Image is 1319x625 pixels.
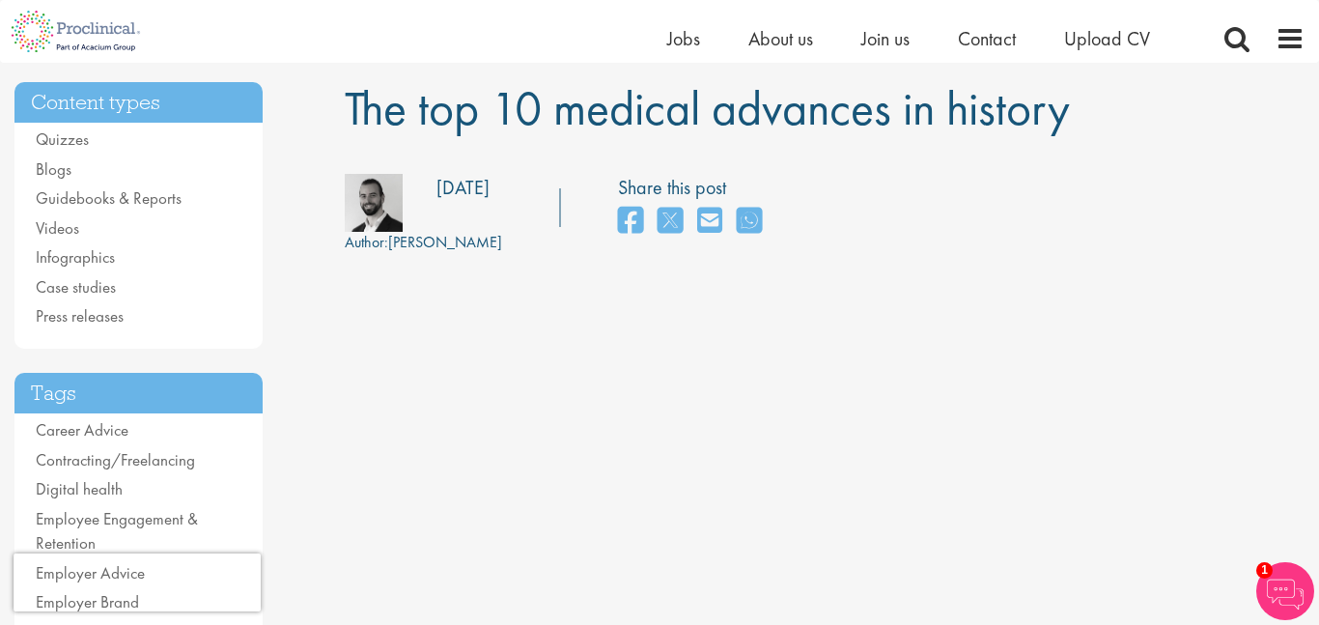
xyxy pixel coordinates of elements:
a: Upload CV [1064,26,1150,51]
a: Contact [958,26,1016,51]
span: Author: [345,232,388,252]
img: Chatbot [1256,562,1314,620]
a: Press releases [36,305,124,327]
div: [PERSON_NAME] [345,232,502,254]
a: Digital health [36,478,123,499]
img: 76d2c18e-6ce3-4617-eefd-08d5a473185b [345,174,403,232]
div: [DATE] [436,174,490,202]
a: share on email [697,201,722,242]
a: Employee Engagement & Retention [36,508,198,554]
a: Infographics [36,246,115,268]
a: share on whats app [737,201,762,242]
span: The top 10 medical advances in history [345,77,1070,139]
a: About us [748,26,813,51]
h3: Content types [14,82,263,124]
a: Jobs [667,26,700,51]
span: 1 [1256,562,1273,579]
a: Videos [36,217,79,239]
a: Case studies [36,276,116,298]
a: Join us [861,26,910,51]
a: share on facebook [618,201,643,242]
iframe: reCAPTCHA [14,554,261,611]
a: Blogs [36,158,71,180]
a: Quizzes [36,128,89,150]
a: share on twitter [658,201,683,242]
label: Share this post [618,174,772,202]
a: Guidebooks & Reports [36,187,182,209]
h3: Tags [14,373,263,414]
a: Career Advice [36,419,128,440]
a: Contracting/Freelancing [36,449,195,470]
